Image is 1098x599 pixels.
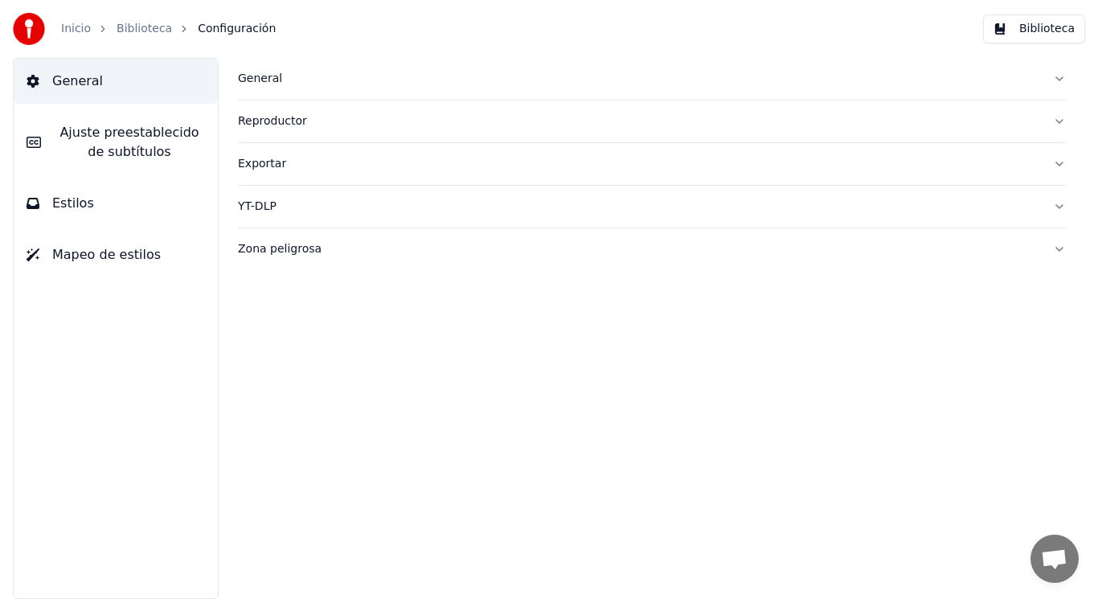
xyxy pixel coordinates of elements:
button: Exportar [238,143,1066,185]
a: Inicio [61,21,91,37]
span: Mapeo de estilos [52,245,161,265]
a: Biblioteca [117,21,172,37]
span: Estilos [52,194,94,213]
nav: breadcrumb [61,21,276,37]
button: YT-DLP [238,186,1066,228]
span: Configuración [198,21,276,37]
span: Ajuste preestablecido de subtítulos [54,123,205,162]
div: Exportar [238,156,1040,172]
button: General [238,58,1066,100]
span: General [52,72,103,91]
button: Biblioteca [983,14,1085,43]
button: Reproductor [238,101,1066,142]
button: Zona peligrosa [238,228,1066,270]
div: General [238,71,1040,87]
button: General [14,59,218,104]
button: Ajuste preestablecido de subtítulos [14,110,218,174]
div: Reproductor [238,113,1040,129]
a: Chat abierto [1030,535,1079,583]
div: Zona peligrosa [238,241,1040,257]
div: YT-DLP [238,199,1040,215]
button: Estilos [14,181,218,226]
button: Mapeo de estilos [14,232,218,277]
img: youka [13,13,45,45]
